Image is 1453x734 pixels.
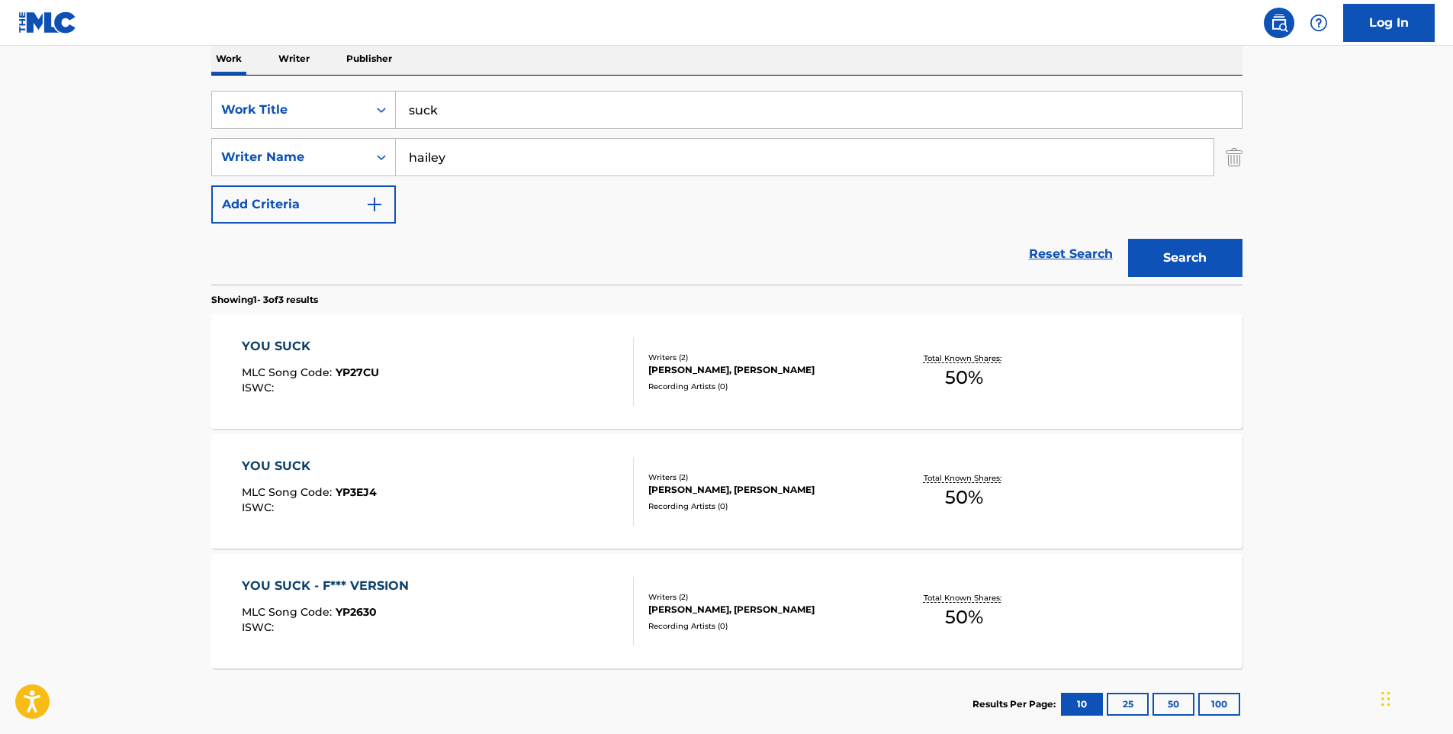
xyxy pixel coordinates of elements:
[242,620,278,634] span: ISWC :
[211,91,1242,285] form: Search Form
[1377,661,1453,734] iframe: Chat Widget
[365,195,384,214] img: 9d2ae6d4665cec9f34b9.svg
[1226,138,1242,176] img: Delete Criterion
[1198,693,1240,716] button: 100
[211,293,318,307] p: Showing 1 - 3 of 3 results
[1021,237,1120,271] a: Reset Search
[945,484,983,511] span: 50 %
[242,485,336,499] span: MLC Song Code :
[648,603,879,616] div: [PERSON_NAME], [PERSON_NAME]
[648,501,879,512] div: Recording Artists ( 0 )
[242,577,416,595] div: YOU SUCK - F*** VERSION
[242,365,336,379] span: MLC Song Code :
[1107,693,1149,716] button: 25
[242,457,377,475] div: YOU SUCK
[211,43,246,75] p: Work
[1128,239,1242,277] button: Search
[1304,8,1334,38] div: Help
[1152,693,1194,716] button: 50
[648,483,879,497] div: [PERSON_NAME], [PERSON_NAME]
[342,43,397,75] p: Publisher
[242,501,278,514] span: ISWC :
[211,554,1242,668] a: YOU SUCK - F*** VERSIONMLC Song Code:YP2630ISWC:Writers (2)[PERSON_NAME], [PERSON_NAME]Recording ...
[211,314,1242,429] a: YOU SUCKMLC Song Code:YP27CUISWC:Writers (2)[PERSON_NAME], [PERSON_NAME]Recording Artists (0)Tota...
[648,591,879,603] div: Writers ( 2 )
[211,185,396,224] button: Add Criteria
[221,148,358,166] div: Writer Name
[945,364,983,391] span: 50 %
[1264,8,1294,38] a: Public Search
[648,352,879,363] div: Writers ( 2 )
[221,101,358,119] div: Work Title
[242,605,336,619] span: MLC Song Code :
[648,620,879,632] div: Recording Artists ( 0 )
[648,472,879,483] div: Writers ( 2 )
[1270,14,1288,32] img: search
[924,472,1005,484] p: Total Known Shares:
[336,365,379,379] span: YP27CU
[1381,676,1390,722] div: Drag
[1310,14,1328,32] img: help
[924,592,1005,604] p: Total Known Shares:
[648,363,879,377] div: [PERSON_NAME], [PERSON_NAME]
[18,11,77,34] img: MLC Logo
[1061,693,1103,716] button: 10
[972,697,1059,711] p: Results Per Page:
[924,353,1005,364] p: Total Known Shares:
[336,485,377,499] span: YP3EJ4
[648,381,879,392] div: Recording Artists ( 0 )
[945,604,983,631] span: 50 %
[242,337,379,356] div: YOU SUCK
[1343,4,1435,42] a: Log In
[242,381,278,394] span: ISWC :
[336,605,377,619] span: YP2630
[274,43,314,75] p: Writer
[211,434,1242,549] a: YOU SUCKMLC Song Code:YP3EJ4ISWC:Writers (2)[PERSON_NAME], [PERSON_NAME]Recording Artists (0)Tota...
